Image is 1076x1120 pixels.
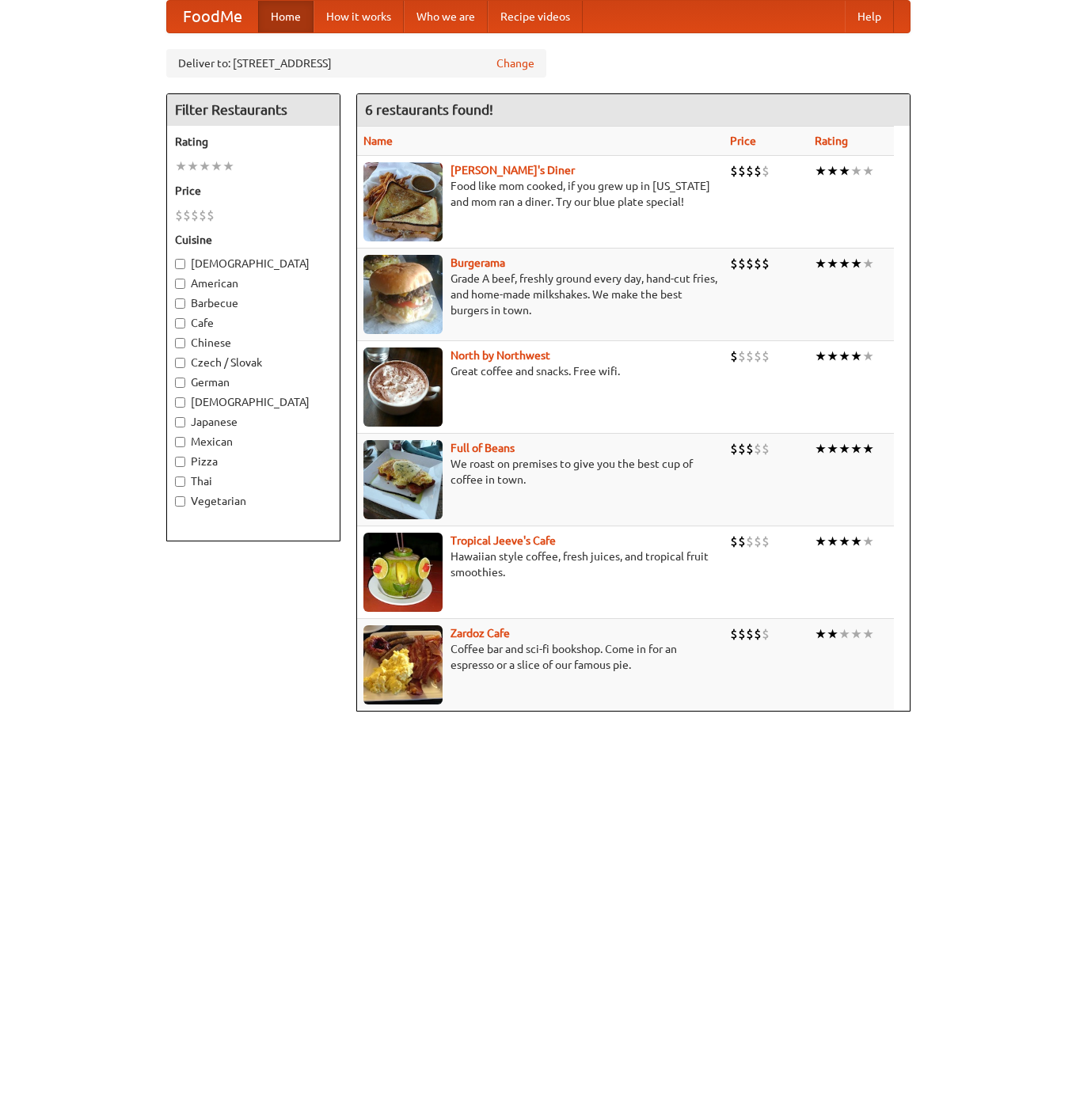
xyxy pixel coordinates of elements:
[827,625,838,643] li: ★
[451,627,510,640] a: Zardoz Cafe
[175,183,332,199] h5: Price
[451,349,550,362] a: North by Northwest
[404,1,488,32] a: Who we are
[730,255,738,272] li: $
[175,158,187,175] li: ★
[746,533,754,550] li: $
[175,437,185,447] input: Mexican
[850,255,862,272] li: ★
[175,355,332,370] label: Czech / Slovak
[762,162,770,180] li: $
[838,533,850,550] li: ★
[175,378,185,388] input: German
[363,549,717,580] p: Hawaiian style coffee, fresh juices, and tropical fruit smoothies.
[314,1,404,32] a: How it works
[762,625,770,643] li: $
[762,347,770,365] li: $
[827,162,838,180] li: ★
[730,625,738,643] li: $
[167,1,258,32] a: FoodMe
[738,347,746,365] li: $
[815,255,827,272] li: ★
[762,440,770,457] li: $
[365,102,493,117] ng-pluralize: 6 restaurants found!
[191,207,199,224] li: $
[730,162,738,180] li: $
[730,135,756,147] a: Price
[754,162,762,180] li: $
[838,162,850,180] li: ★
[738,255,746,272] li: $
[754,533,762,550] li: $
[838,440,850,457] li: ★
[754,255,762,272] li: $
[211,158,222,175] li: ★
[363,271,717,318] p: Grade A beef, freshly ground every day, hand-cut fries, and home-made milkshakes. We make the bes...
[363,347,443,427] img: north.jpg
[746,625,754,643] li: $
[451,442,515,454] b: Full of Beans
[175,358,185,368] input: Czech / Slovak
[199,207,207,224] li: $
[815,135,848,147] a: Rating
[175,374,332,390] label: German
[496,55,534,71] a: Change
[451,164,575,177] a: [PERSON_NAME]'s Diner
[738,440,746,457] li: $
[862,255,874,272] li: ★
[738,625,746,643] li: $
[862,347,874,365] li: ★
[451,534,556,547] a: Tropical Jeeve's Cafe
[167,94,340,126] h4: Filter Restaurants
[175,473,332,489] label: Thai
[754,440,762,457] li: $
[175,232,332,248] h5: Cuisine
[175,434,332,450] label: Mexican
[363,178,717,210] p: Food like mom cooked, if you grew up in [US_STATE] and mom ran a diner. Try our blue plate special!
[827,255,838,272] li: ★
[363,363,717,379] p: Great coffee and snacks. Free wifi.
[738,162,746,180] li: $
[838,347,850,365] li: ★
[207,207,215,224] li: $
[175,279,185,289] input: American
[746,440,754,457] li: $
[730,533,738,550] li: $
[175,298,185,309] input: Barbecue
[862,440,874,457] li: ★
[363,456,717,488] p: We roast on premises to give you the best cup of coffee in town.
[166,49,546,78] div: Deliver to: [STREET_ADDRESS]
[451,256,505,269] a: Burgerama
[838,255,850,272] li: ★
[363,255,443,334] img: burgerama.jpg
[815,162,827,180] li: ★
[175,397,185,408] input: [DEMOGRAPHIC_DATA]
[175,496,185,507] input: Vegetarian
[199,158,211,175] li: ★
[730,440,738,457] li: $
[363,533,443,612] img: jeeves.jpg
[862,162,874,180] li: ★
[175,259,185,269] input: [DEMOGRAPHIC_DATA]
[175,207,183,224] li: $
[175,275,332,291] label: American
[815,533,827,550] li: ★
[827,533,838,550] li: ★
[815,347,827,365] li: ★
[730,347,738,365] li: $
[175,417,185,427] input: Japanese
[175,295,332,311] label: Barbecue
[746,162,754,180] li: $
[762,533,770,550] li: $
[862,533,874,550] li: ★
[363,162,443,241] img: sallys.jpg
[363,641,717,673] p: Coffee bar and sci-fi bookshop. Come in for an espresso or a slice of our famous pie.
[222,158,234,175] li: ★
[175,335,332,351] label: Chinese
[850,625,862,643] li: ★
[175,454,332,469] label: Pizza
